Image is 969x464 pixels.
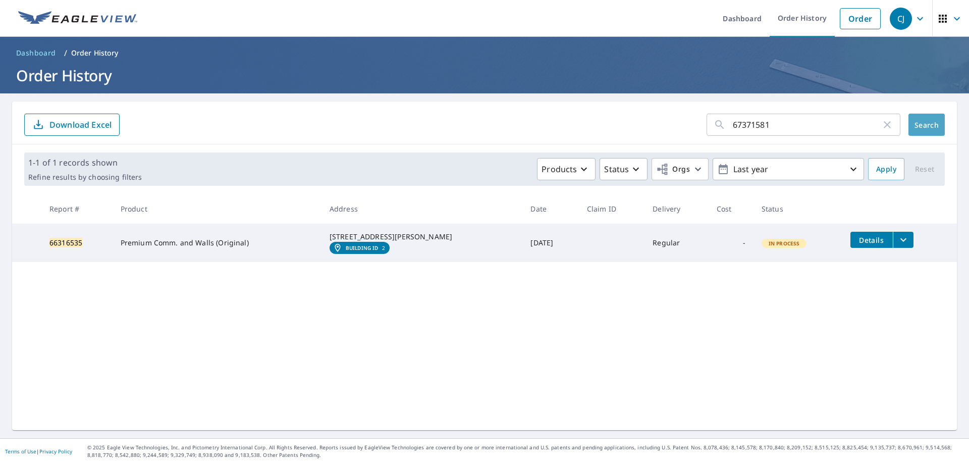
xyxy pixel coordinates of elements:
p: Status [604,163,629,175]
p: 1-1 of 1 records shown [28,157,142,169]
div: CJ [890,8,912,30]
p: | [5,448,72,454]
nav: breadcrumb [12,45,957,61]
h1: Order History [12,65,957,86]
button: Status [600,158,648,180]
p: Download Excel [49,119,112,130]
td: Regular [644,224,708,262]
button: Last year [713,158,864,180]
button: Apply [868,158,904,180]
a: Building ID2 [330,242,390,254]
input: Address, Report #, Claim ID, etc. [733,111,881,139]
span: Details [856,235,887,245]
li: / [64,47,67,59]
th: Address [321,194,523,224]
span: Search [917,120,937,130]
span: Dashboard [16,48,56,58]
button: filesDropdownBtn-66316535 [893,232,913,248]
p: © 2025 Eagle View Technologies, Inc. and Pictometry International Corp. All Rights Reserved. Repo... [87,444,964,459]
th: Date [522,194,578,224]
span: In Process [763,240,806,247]
th: Status [753,194,842,224]
a: Dashboard [12,45,60,61]
th: Claim ID [579,194,645,224]
button: Products [537,158,596,180]
p: Order History [71,48,119,58]
span: Orgs [656,163,690,176]
th: Cost [709,194,753,224]
p: Products [542,163,577,175]
mark: 66316535 [49,238,82,247]
img: EV Logo [18,11,137,26]
button: Search [908,114,945,136]
td: Premium Comm. and Walls (Original) [113,224,321,262]
button: Download Excel [24,114,120,136]
button: detailsBtn-66316535 [850,232,893,248]
div: [STREET_ADDRESS][PERSON_NAME] [330,232,515,242]
a: Terms of Use [5,448,36,455]
a: Order [840,8,881,29]
a: Privacy Policy [39,448,72,455]
th: Delivery [644,194,708,224]
span: Apply [876,163,896,176]
th: Product [113,194,321,224]
button: Orgs [652,158,709,180]
p: Last year [729,161,847,178]
p: Refine results by choosing filters [28,173,142,182]
th: Report # [41,194,113,224]
em: Building ID [346,245,379,251]
td: [DATE] [522,224,578,262]
td: - [709,224,753,262]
